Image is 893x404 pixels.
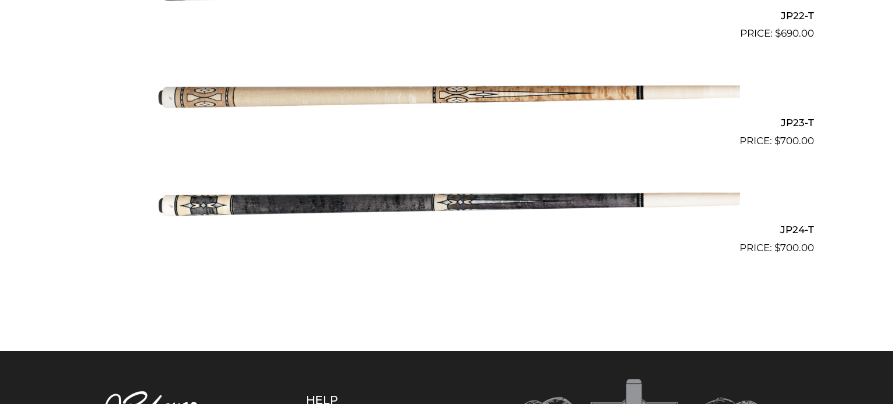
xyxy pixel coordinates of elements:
h2: JP23-T [79,112,814,133]
bdi: 700.00 [774,135,814,146]
a: JP24-T $700.00 [79,153,814,256]
span: $ [775,27,781,39]
span: $ [774,242,780,253]
img: JP24-T [153,153,740,251]
a: JP23-T $700.00 [79,46,814,148]
bdi: 700.00 [774,242,814,253]
img: JP23-T [153,46,740,144]
span: $ [774,135,780,146]
bdi: 690.00 [775,27,814,39]
h2: JP24-T [79,219,814,241]
h2: JP22-T [79,5,814,26]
